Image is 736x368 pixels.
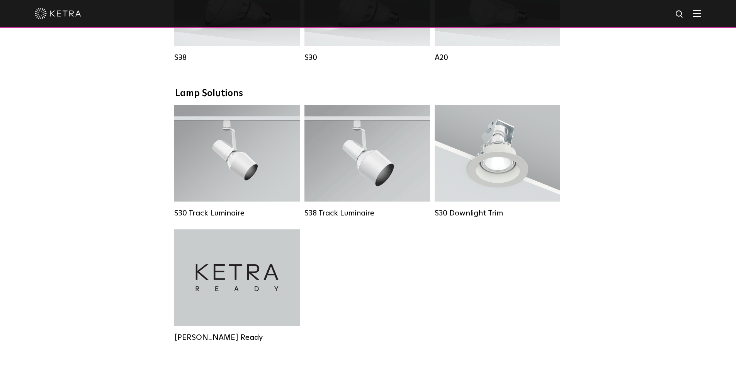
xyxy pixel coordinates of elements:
a: S30 Track Luminaire Lumen Output:1100Colors:White / BlackBeam Angles:15° / 25° / 40° / 60° / 90°W... [174,105,300,218]
a: S30 Downlight Trim S30 Downlight Trim [435,105,560,218]
img: ketra-logo-2019-white [35,8,81,19]
a: S38 Track Luminaire Lumen Output:1100Colors:White / BlackBeam Angles:10° / 25° / 40° / 60°Wattage... [304,105,430,218]
div: S30 Track Luminaire [174,209,300,218]
div: S30 [304,53,430,62]
div: S38 Track Luminaire [304,209,430,218]
div: A20 [435,53,560,62]
img: search icon [675,10,685,19]
a: [PERSON_NAME] Ready [PERSON_NAME] Ready [174,229,300,342]
div: Lamp Solutions [175,88,561,99]
img: Hamburger%20Nav.svg [693,10,701,17]
div: [PERSON_NAME] Ready [174,333,300,342]
div: S30 Downlight Trim [435,209,560,218]
div: S38 [174,53,300,62]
